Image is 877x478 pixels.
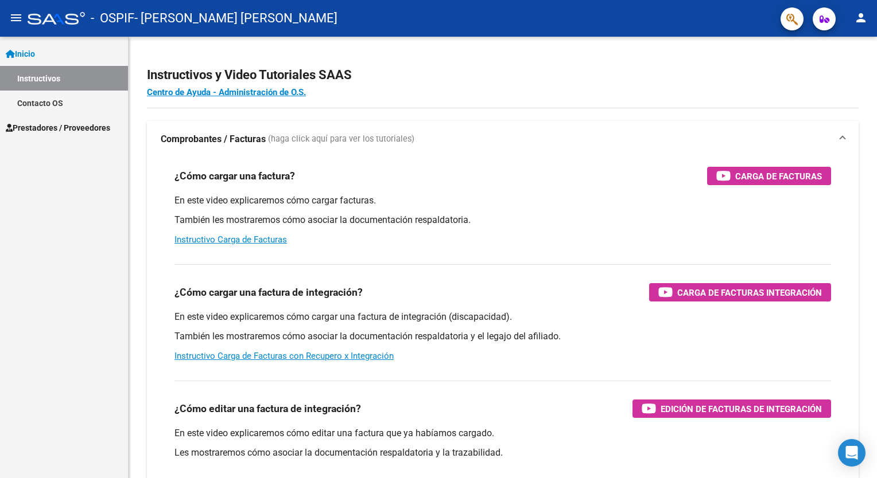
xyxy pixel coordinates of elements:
[649,283,831,301] button: Carga de Facturas Integración
[6,48,35,60] span: Inicio
[91,6,134,31] span: - OSPIF
[161,133,266,146] strong: Comprobantes / Facturas
[174,311,831,323] p: En este video explicaremos cómo cargar una factura de integración (discapacidad).
[174,427,831,440] p: En este video explicaremos cómo editar una factura que ya habíamos cargado.
[707,167,831,185] button: Carga de Facturas
[661,402,822,416] span: Edición de Facturas de integración
[838,439,866,467] div: Open Intercom Messenger
[174,194,831,207] p: En este video explicaremos cómo cargar facturas.
[632,399,831,418] button: Edición de Facturas de integración
[134,6,337,31] span: - [PERSON_NAME] [PERSON_NAME]
[174,330,831,343] p: También les mostraremos cómo asociar la documentación respaldatoria y el legajo del afiliado.
[174,401,361,417] h3: ¿Cómo editar una factura de integración?
[174,446,831,459] p: Les mostraremos cómo asociar la documentación respaldatoria y la trazabilidad.
[677,285,822,300] span: Carga de Facturas Integración
[174,214,831,226] p: También les mostraremos cómo asociar la documentación respaldatoria.
[854,11,868,25] mat-icon: person
[6,122,110,134] span: Prestadores / Proveedores
[9,11,23,25] mat-icon: menu
[735,169,822,183] span: Carga de Facturas
[147,64,859,86] h2: Instructivos y Video Tutoriales SAAS
[268,133,414,146] span: (haga click aquí para ver los tutoriales)
[174,351,394,361] a: Instructivo Carga de Facturas con Recupero x Integración
[174,284,363,300] h3: ¿Cómo cargar una factura de integración?
[174,168,295,184] h3: ¿Cómo cargar una factura?
[147,121,859,158] mat-expansion-panel-header: Comprobantes / Facturas (haga click aquí para ver los tutoriales)
[174,234,287,245] a: Instructivo Carga de Facturas
[147,87,306,97] a: Centro de Ayuda - Administración de O.S.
